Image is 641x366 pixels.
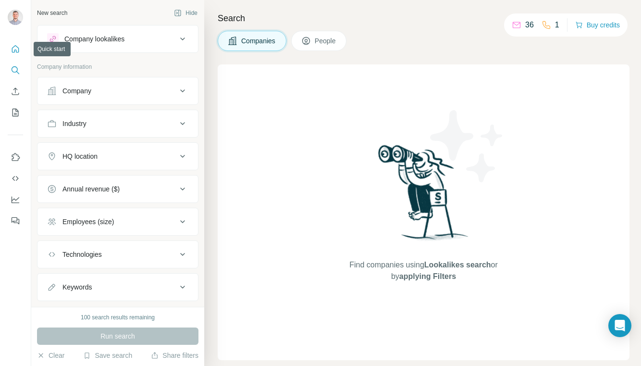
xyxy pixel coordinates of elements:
button: Clear [37,351,64,360]
button: My lists [8,104,23,121]
button: Hide [167,6,204,20]
p: Company information [37,63,198,71]
span: applying Filters [399,272,456,280]
span: Lookalikes search [424,261,491,269]
button: Company lookalikes [37,27,198,50]
img: Surfe Illustration - Stars [424,103,510,189]
div: Company [62,86,91,96]
span: Find companies using or by [346,259,500,282]
button: Search [8,62,23,79]
img: Avatar [8,10,23,25]
div: Technologies [62,250,102,259]
button: Save search [83,351,132,360]
div: Industry [62,119,86,128]
span: Companies [241,36,276,46]
img: Surfe Illustration - Woman searching with binoculars [374,142,474,250]
button: Buy credits [575,18,620,32]
button: Quick start [8,40,23,58]
button: Enrich CSV [8,83,23,100]
button: Use Surfe API [8,170,23,187]
div: 100 search results remaining [81,313,155,322]
button: Company [37,79,198,102]
div: Keywords [62,282,92,292]
p: 36 [525,19,534,31]
div: Employees (size) [62,217,114,227]
div: New search [37,9,67,17]
div: Annual revenue ($) [62,184,120,194]
button: Employees (size) [37,210,198,233]
button: Share filters [151,351,198,360]
div: Company lookalikes [64,34,124,44]
span: People [315,36,337,46]
button: Feedback [8,212,23,229]
button: Dashboard [8,191,23,208]
button: Annual revenue ($) [37,177,198,201]
h4: Search [218,12,629,25]
button: HQ location [37,145,198,168]
button: Technologies [37,243,198,266]
button: Industry [37,112,198,135]
button: Keywords [37,276,198,299]
button: Use Surfe on LinkedIn [8,149,23,166]
div: HQ location [62,151,98,161]
p: 1 [555,19,559,31]
div: Open Intercom Messenger [608,314,631,337]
